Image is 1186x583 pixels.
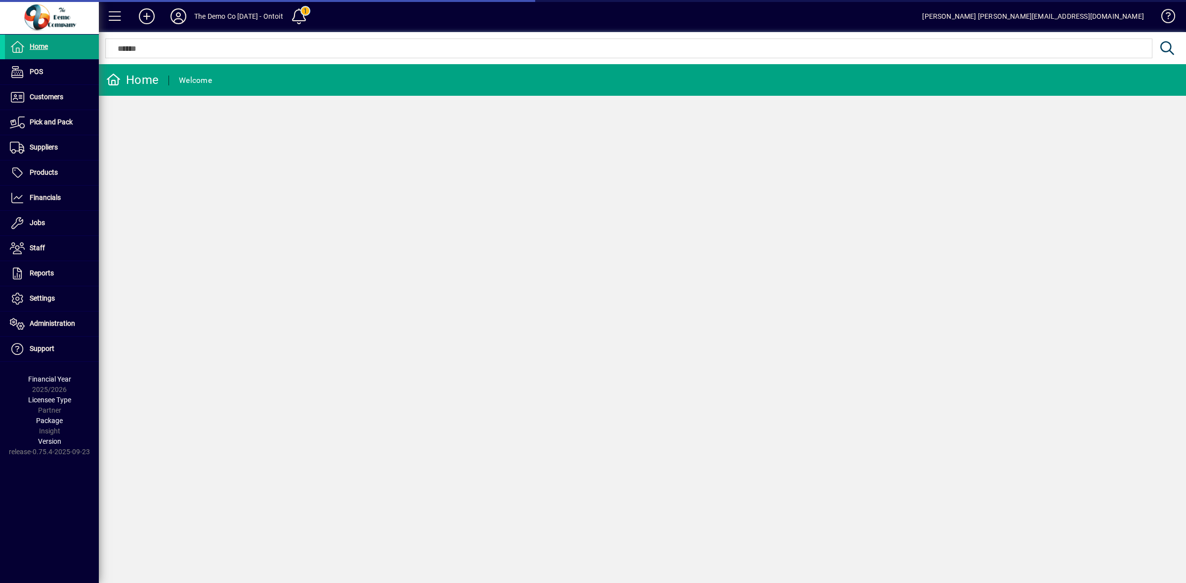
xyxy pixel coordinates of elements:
[30,294,55,302] span: Settings
[36,417,63,425] span: Package
[5,211,99,235] a: Jobs
[131,7,163,25] button: Add
[179,73,212,88] div: Welcome
[30,219,45,227] span: Jobs
[106,72,159,88] div: Home
[5,110,99,135] a: Pick and Pack
[5,311,99,336] a: Administration
[30,118,73,126] span: Pick and Pack
[5,60,99,84] a: POS
[38,437,61,445] span: Version
[30,68,43,76] span: POS
[5,135,99,160] a: Suppliers
[30,345,54,352] span: Support
[30,244,45,252] span: Staff
[5,186,99,210] a: Financials
[5,85,99,110] a: Customers
[5,160,99,185] a: Products
[28,375,71,383] span: Financial Year
[30,319,75,327] span: Administration
[1154,2,1174,34] a: Knowledge Base
[922,8,1144,24] div: [PERSON_NAME] [PERSON_NAME][EMAIL_ADDRESS][DOMAIN_NAME]
[5,337,99,361] a: Support
[30,42,48,50] span: Home
[30,269,54,277] span: Reports
[5,286,99,311] a: Settings
[30,168,58,176] span: Products
[163,7,194,25] button: Profile
[194,8,283,24] div: The Demo Co [DATE] - Ontoit
[5,261,99,286] a: Reports
[5,236,99,261] a: Staff
[30,93,63,101] span: Customers
[28,396,71,404] span: Licensee Type
[30,143,58,151] span: Suppliers
[30,194,61,201] span: Financials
